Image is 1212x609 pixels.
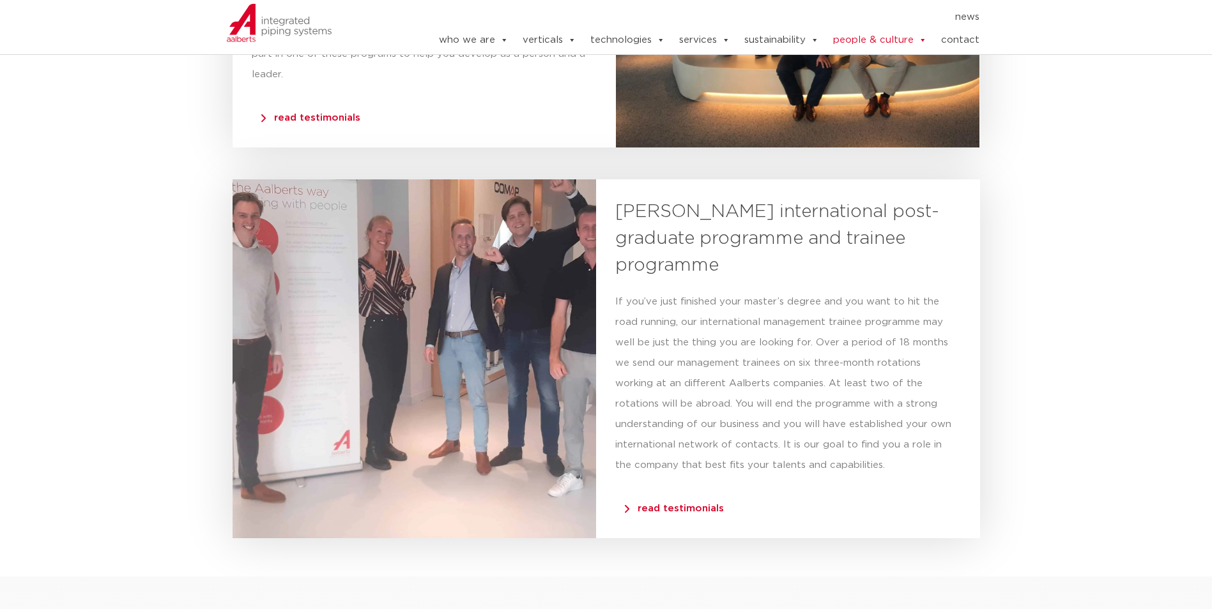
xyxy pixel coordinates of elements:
a: read testimonials [622,497,746,513]
a: news [955,7,979,27]
a: who we are [439,27,509,53]
span: read testimonials [625,504,724,513]
a: verticals [523,27,576,53]
a: contact [941,27,979,53]
a: read testimonials [258,107,383,123]
nav: Menu [400,7,980,27]
a: technologies [590,27,665,53]
a: sustainability [744,27,819,53]
p: If you’ve just finished your master’s degree and you want to hit the road running, our internatio... [615,292,960,476]
a: people & culture [833,27,927,53]
a: services [679,27,730,53]
span: read testimonials [261,113,360,123]
h3: [PERSON_NAME] international post-graduate programme and trainee programme [615,199,960,279]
